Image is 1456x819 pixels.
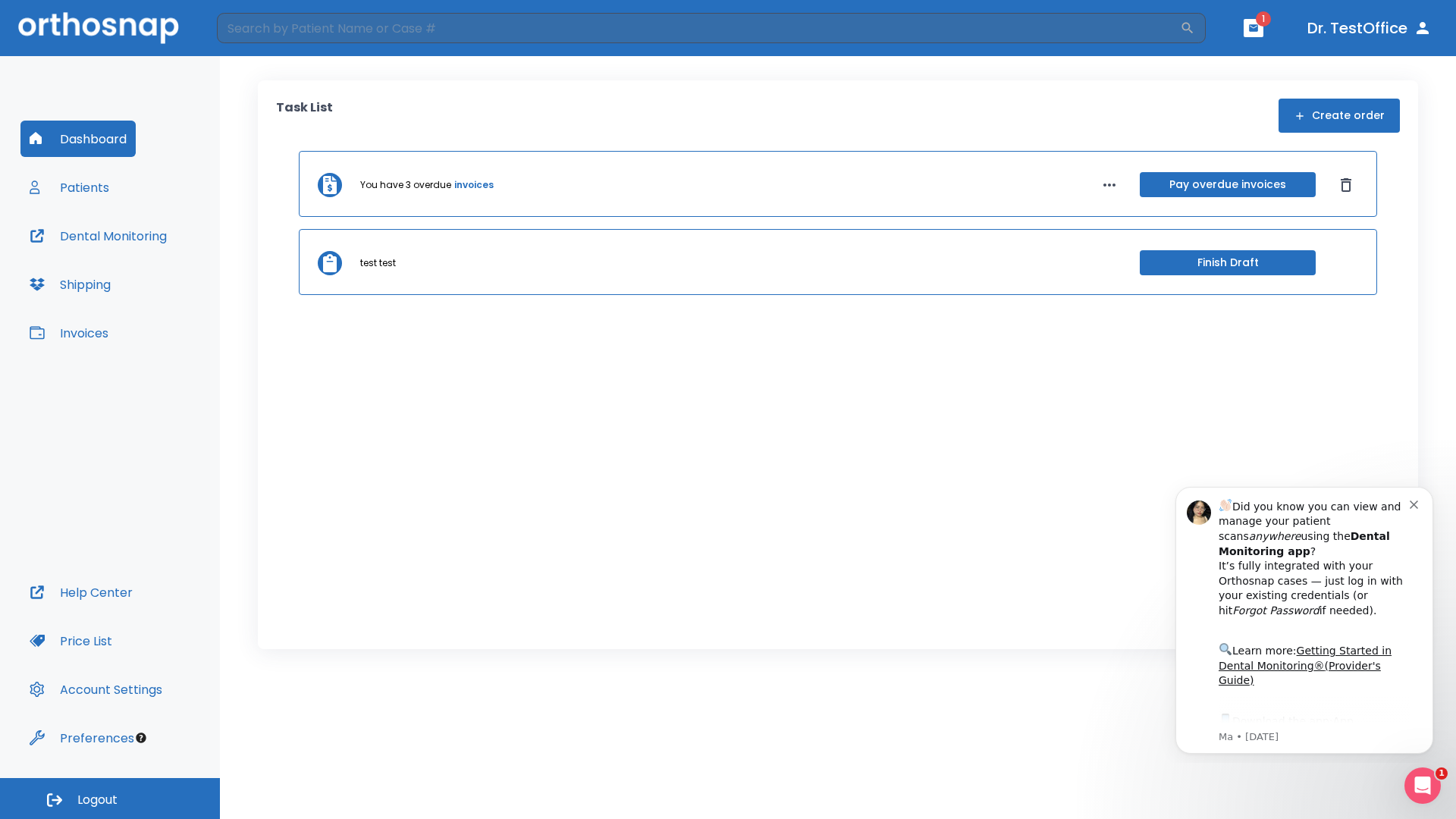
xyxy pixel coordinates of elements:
[1301,14,1438,42] button: Dr. TestOffice
[1279,99,1400,133] button: Create order
[20,623,121,659] button: Price List
[20,671,171,708] button: Account Settings
[20,266,120,303] button: Shipping
[1140,172,1316,197] button: Pay overdue invoices
[1256,11,1271,27] span: 1
[134,731,148,745] div: Tooltip anchor
[1153,473,1456,763] iframe: Intercom notifications message
[18,12,179,43] img: Orthosnap
[20,315,118,351] button: Invoices
[1436,767,1448,780] span: 1
[257,24,269,36] button: Dismiss notification
[66,257,257,271] p: Message from Ma, sent 6w ago
[20,574,142,610] button: Help Center
[360,178,451,192] p: You have 3 overdue
[66,238,257,315] div: Download the app: | ​ Let us know if you need help getting started!
[20,169,118,206] button: Patients
[217,13,1180,43] input: Search by Patient Name or Case #
[66,242,201,269] a: App Store
[1140,250,1316,275] button: Finish Draft
[20,121,136,157] button: Dashboard
[454,178,494,192] a: invoices
[276,99,333,133] p: Task List
[1404,767,1441,804] iframe: Intercom live chat
[77,792,118,808] span: Logout
[1334,173,1358,197] button: Dismiss
[360,256,396,270] p: test test
[20,720,143,756] button: Preferences
[20,218,176,254] button: Dental Monitoring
